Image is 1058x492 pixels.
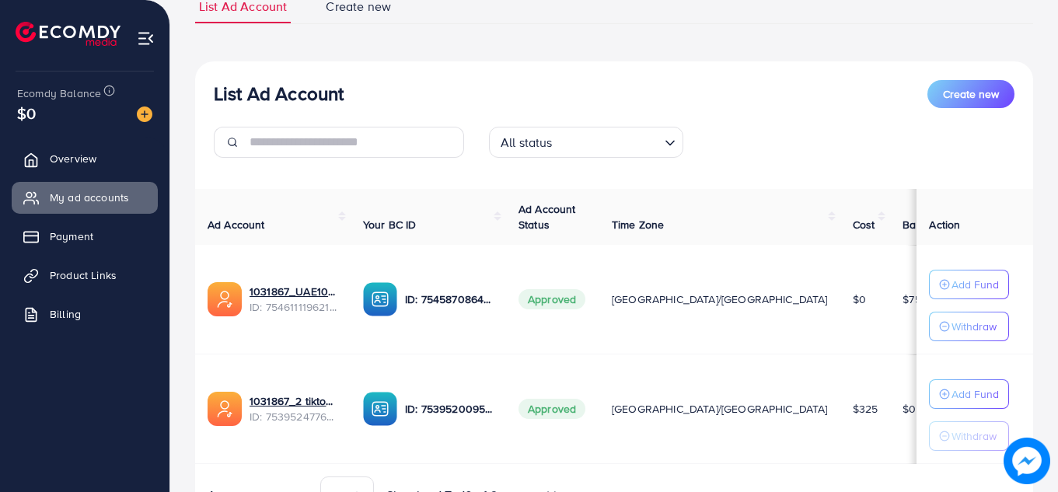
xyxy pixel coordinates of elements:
[943,86,999,102] span: Create new
[137,30,155,47] img: menu
[214,82,344,105] h3: List Ad Account
[208,217,265,232] span: Ad Account
[208,282,242,316] img: ic-ads-acc.e4c84228.svg
[952,385,999,403] p: Add Fund
[137,106,152,122] img: image
[519,289,585,309] span: Approved
[50,190,129,205] span: My ad accounts
[50,229,93,244] span: Payment
[250,393,338,409] a: 1031867_2 tiktok_1755432429402
[12,143,158,174] a: Overview
[12,221,158,252] a: Payment
[363,282,397,316] img: ic-ba-acc.ded83a64.svg
[929,379,1009,409] button: Add Fund
[903,401,916,417] span: $0
[250,284,338,299] a: 1031867_UAE10kkk_1756966048687
[929,270,1009,299] button: Add Fund
[1004,438,1050,484] img: image
[929,312,1009,341] button: Withdraw
[903,291,920,307] span: $75
[557,128,658,154] input: Search for option
[405,290,494,309] p: ID: 7545870864840179713
[929,217,960,232] span: Action
[12,298,158,330] a: Billing
[363,392,397,426] img: ic-ba-acc.ded83a64.svg
[17,85,101,101] span: Ecomdy Balance
[612,217,664,232] span: Time Zone
[17,102,36,124] span: $0
[853,401,878,417] span: $325
[952,317,997,336] p: Withdraw
[903,217,944,232] span: Balance
[50,151,96,166] span: Overview
[250,299,338,315] span: ID: 7546111196215164946
[12,182,158,213] a: My ad accounts
[50,306,81,322] span: Billing
[16,22,120,46] img: logo
[853,217,875,232] span: Cost
[363,217,417,232] span: Your BC ID
[519,201,576,232] span: Ad Account Status
[952,275,999,294] p: Add Fund
[208,392,242,426] img: ic-ads-acc.e4c84228.svg
[952,427,997,445] p: Withdraw
[612,401,828,417] span: [GEOGRAPHIC_DATA]/[GEOGRAPHIC_DATA]
[405,400,494,418] p: ID: 7539520095186960392
[929,421,1009,451] button: Withdraw
[853,291,866,307] span: $0
[250,409,338,424] span: ID: 7539524776784592913
[498,131,556,154] span: All status
[250,284,338,316] div: <span class='underline'>1031867_UAE10kkk_1756966048687</span></br>7546111196215164946
[250,393,338,425] div: <span class='underline'>1031867_2 tiktok_1755432429402</span></br>7539524776784592913
[12,260,158,291] a: Product Links
[519,399,585,419] span: Approved
[489,127,683,158] div: Search for option
[927,80,1014,108] button: Create new
[612,291,828,307] span: [GEOGRAPHIC_DATA]/[GEOGRAPHIC_DATA]
[50,267,117,283] span: Product Links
